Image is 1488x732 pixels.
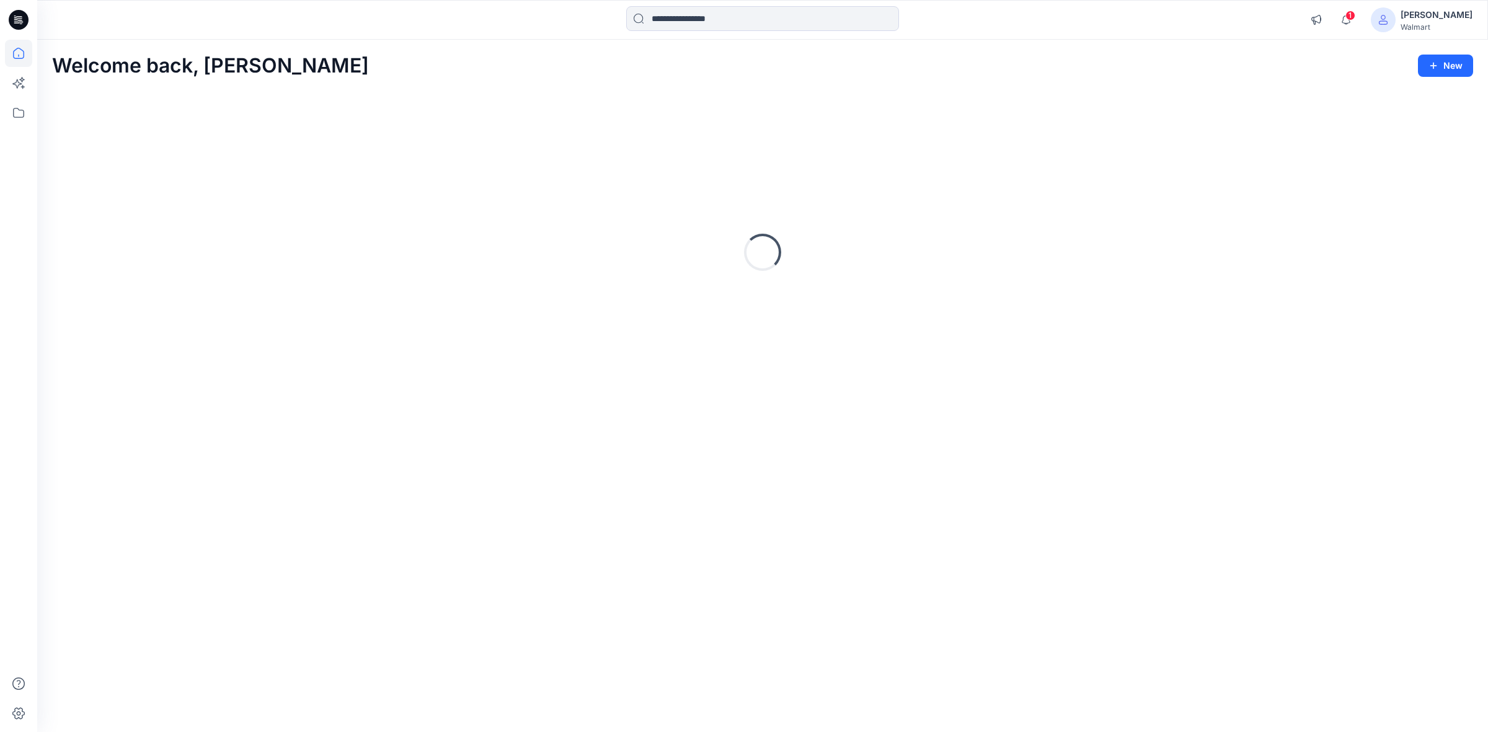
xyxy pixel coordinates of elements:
[1378,15,1388,25] svg: avatar
[1418,55,1473,77] button: New
[52,55,369,77] h2: Welcome back, [PERSON_NAME]
[1345,11,1355,20] span: 1
[1401,22,1472,32] div: Walmart
[1401,7,1472,22] div: [PERSON_NAME]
